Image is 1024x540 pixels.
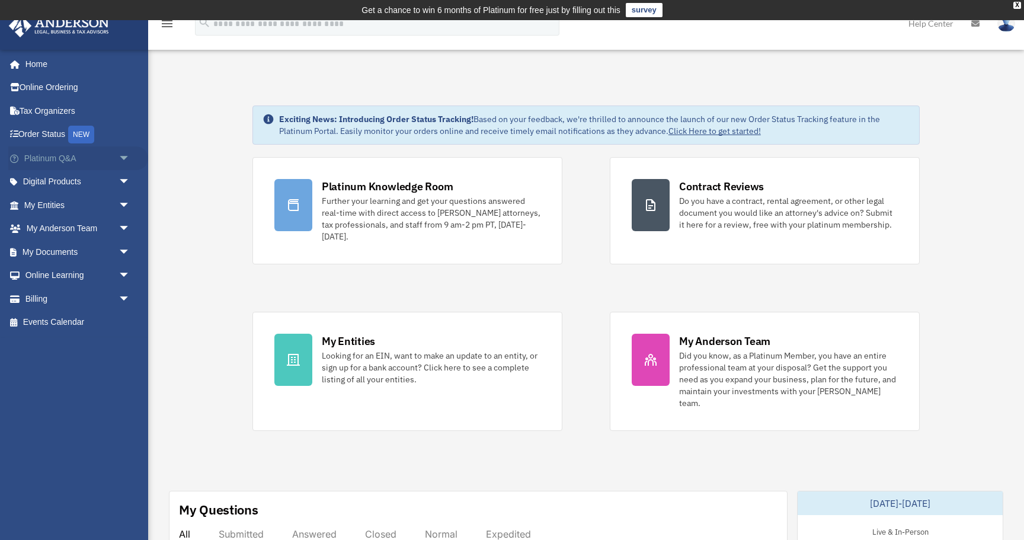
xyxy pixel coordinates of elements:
[8,311,148,334] a: Events Calendar
[679,334,770,349] div: My Anderson Team
[610,312,920,431] a: My Anderson Team Did you know, as a Platinum Member, you have an entire professional team at your...
[679,195,898,231] div: Do you have a contract, rental agreement, or other legal document you would like an attorney's ad...
[160,17,174,31] i: menu
[425,528,457,540] div: Normal
[8,99,148,123] a: Tax Organizers
[322,334,375,349] div: My Entities
[119,193,142,218] span: arrow_drop_down
[5,14,113,37] img: Anderson Advisors Platinum Portal
[292,528,337,540] div: Answered
[8,146,148,170] a: Platinum Q&Aarrow_drop_down
[179,501,258,519] div: My Questions
[160,21,174,31] a: menu
[997,15,1015,32] img: User Pic
[863,525,938,537] div: Live & In-Person
[219,528,264,540] div: Submitted
[179,528,190,540] div: All
[198,16,211,29] i: search
[119,264,142,288] span: arrow_drop_down
[322,350,540,385] div: Looking for an EIN, want to make an update to an entity, or sign up for a bank account? Click her...
[119,217,142,241] span: arrow_drop_down
[486,528,531,540] div: Expedited
[679,179,764,194] div: Contract Reviews
[1013,2,1021,9] div: close
[8,193,148,217] a: My Entitiesarrow_drop_down
[8,52,142,76] a: Home
[322,195,540,242] div: Further your learning and get your questions answered real-time with direct access to [PERSON_NAM...
[365,528,396,540] div: Closed
[279,114,473,124] strong: Exciting News: Introducing Order Status Tracking!
[119,146,142,171] span: arrow_drop_down
[361,3,620,17] div: Get a chance to win 6 months of Platinum for free just by filling out this
[119,240,142,264] span: arrow_drop_down
[252,312,562,431] a: My Entities Looking for an EIN, want to make an update to an entity, or sign up for a bank accoun...
[8,240,148,264] a: My Documentsarrow_drop_down
[626,3,663,17] a: survey
[610,157,920,264] a: Contract Reviews Do you have a contract, rental agreement, or other legal document you would like...
[679,350,898,409] div: Did you know, as a Platinum Member, you have an entire professional team at your disposal? Get th...
[119,170,142,194] span: arrow_drop_down
[8,123,148,147] a: Order StatusNEW
[8,287,148,311] a: Billingarrow_drop_down
[798,491,1003,515] div: [DATE]-[DATE]
[68,126,94,143] div: NEW
[279,113,910,137] div: Based on your feedback, we're thrilled to announce the launch of our new Order Status Tracking fe...
[119,287,142,311] span: arrow_drop_down
[252,157,562,264] a: Platinum Knowledge Room Further your learning and get your questions answered real-time with dire...
[668,126,761,136] a: Click Here to get started!
[8,76,148,100] a: Online Ordering
[322,179,453,194] div: Platinum Knowledge Room
[8,264,148,287] a: Online Learningarrow_drop_down
[8,170,148,194] a: Digital Productsarrow_drop_down
[8,217,148,241] a: My Anderson Teamarrow_drop_down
